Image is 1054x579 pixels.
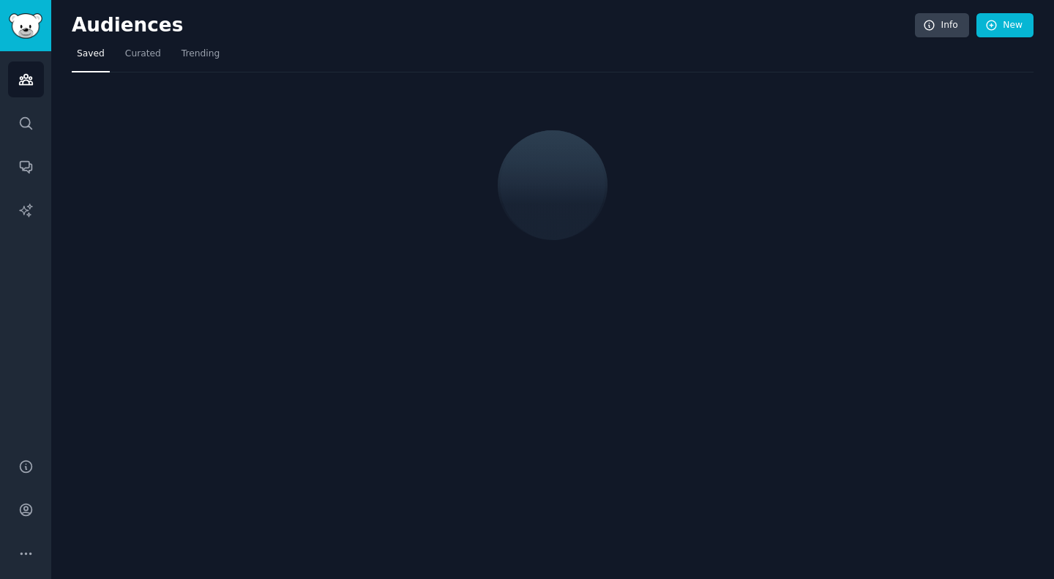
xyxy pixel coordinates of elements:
[72,42,110,72] a: Saved
[182,48,220,61] span: Trending
[120,42,166,72] a: Curated
[9,13,42,39] img: GummySearch logo
[976,13,1034,38] a: New
[125,48,161,61] span: Curated
[77,48,105,61] span: Saved
[176,42,225,72] a: Trending
[72,14,915,37] h2: Audiences
[915,13,969,38] a: Info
